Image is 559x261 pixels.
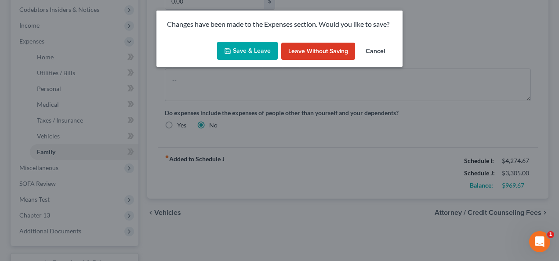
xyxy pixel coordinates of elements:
[547,231,554,238] span: 1
[529,231,550,252] iframe: Intercom live chat
[217,42,278,60] button: Save & Leave
[167,19,392,29] p: Changes have been made to the Expenses section. Would you like to save?
[359,43,392,60] button: Cancel
[281,43,355,60] button: Leave without Saving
